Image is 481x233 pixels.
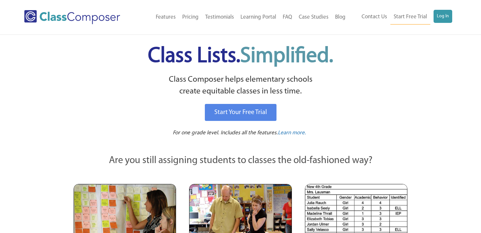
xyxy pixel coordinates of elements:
nav: Header Menu [349,10,452,25]
a: Start Free Trial [390,10,430,25]
a: Learning Portal [237,10,279,25]
p: Are you still assigning students to classes the old-fashioned way? [74,154,407,168]
span: Learn more. [278,130,306,136]
span: Simplified. [240,46,333,67]
span: For one grade level. Includes all the features. [173,130,278,136]
a: Case Studies [295,10,332,25]
a: Pricing [179,10,202,25]
span: Class Lists. [148,46,333,67]
img: Class Composer [24,10,120,24]
span: Start Your Free Trial [214,109,267,116]
a: Contact Us [358,10,390,24]
a: Blog [332,10,349,25]
a: Log In [434,10,452,23]
a: Learn more. [278,129,306,137]
a: Start Your Free Trial [205,104,276,121]
nav: Header Menu [137,10,349,25]
p: Class Composer helps elementary schools create equitable classes in less time. [73,74,408,98]
a: FAQ [279,10,295,25]
a: Features [152,10,179,25]
a: Testimonials [202,10,237,25]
